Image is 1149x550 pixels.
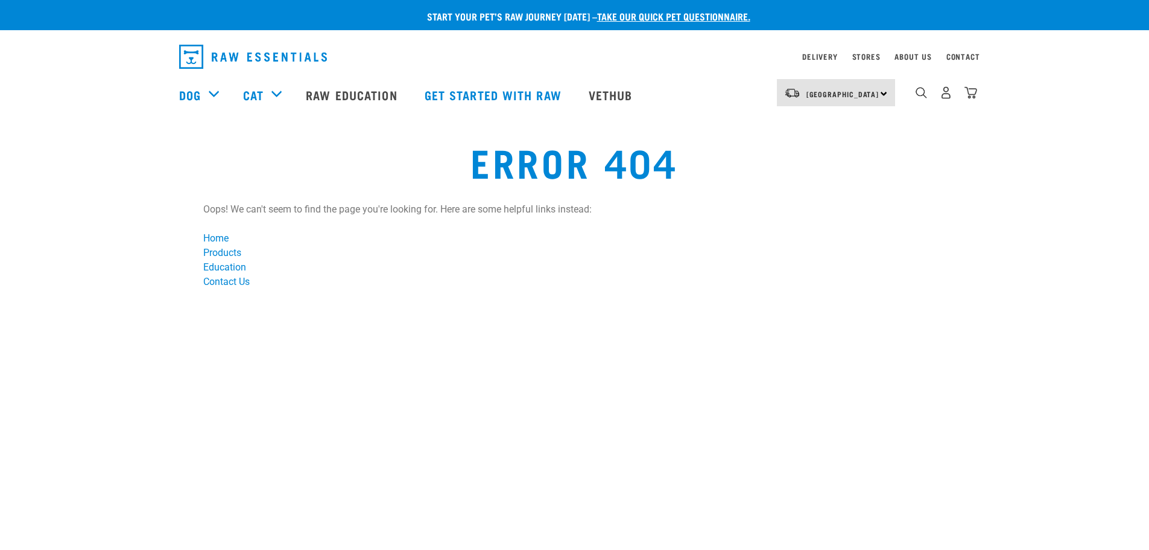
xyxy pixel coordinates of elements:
p: Oops! We can't seem to find the page you're looking for. Here are some helpful links instead: [203,202,945,217]
a: About Us [894,54,931,59]
img: user.png [940,86,952,99]
h1: error 404 [213,139,935,183]
a: Contact [946,54,980,59]
a: Delivery [802,54,837,59]
img: Raw Essentials Logo [179,45,327,69]
a: Cat [243,86,264,104]
a: Get started with Raw [413,71,577,119]
img: home-icon@2x.png [964,86,977,99]
a: Vethub [577,71,648,119]
img: home-icon-1@2x.png [916,87,927,98]
nav: dropdown navigation [169,40,980,74]
a: Raw Education [294,71,412,119]
a: Products [203,247,241,258]
a: Education [203,261,246,273]
a: Stores [852,54,881,59]
a: Home [203,232,229,244]
a: Contact Us [203,276,250,287]
a: Dog [179,86,201,104]
a: take our quick pet questionnaire. [597,13,750,19]
img: van-moving.png [784,88,800,98]
span: [GEOGRAPHIC_DATA] [806,92,879,96]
